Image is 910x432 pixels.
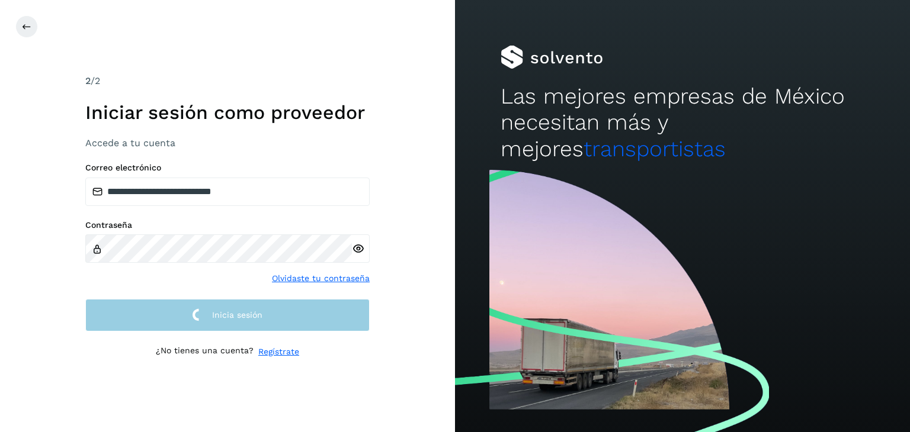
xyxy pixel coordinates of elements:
label: Contraseña [85,220,370,230]
span: Inicia sesión [212,311,262,319]
span: 2 [85,75,91,86]
span: transportistas [584,136,726,162]
button: Inicia sesión [85,299,370,331]
div: /2 [85,74,370,88]
h2: Las mejores empresas de México necesitan más y mejores [501,83,864,162]
p: ¿No tienes una cuenta? [156,346,254,358]
a: Regístrate [258,346,299,358]
a: Olvidaste tu contraseña [272,272,370,285]
h1: Iniciar sesión como proveedor [85,101,370,124]
label: Correo electrónico [85,163,370,173]
h3: Accede a tu cuenta [85,137,370,149]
